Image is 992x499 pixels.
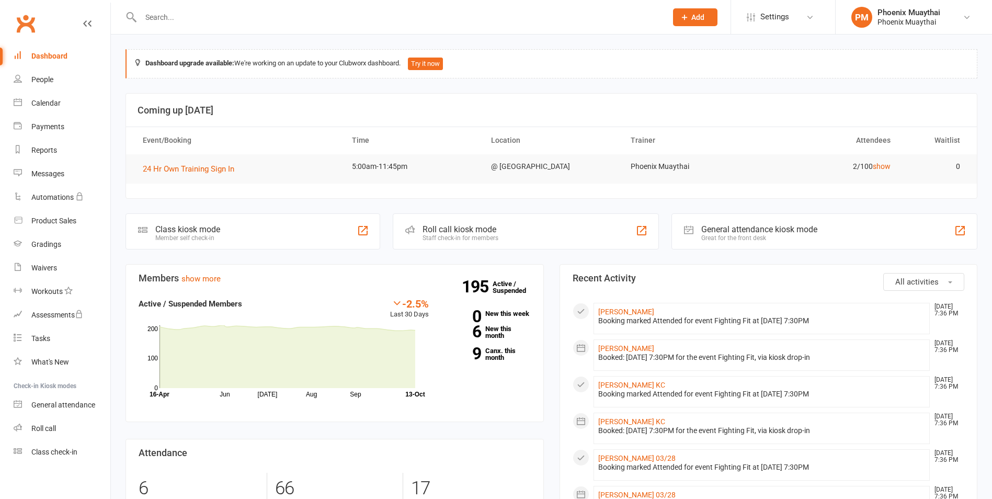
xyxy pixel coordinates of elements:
div: General attendance kiosk mode [701,224,817,234]
a: 195Active / Suspended [493,273,539,302]
button: Try it now [408,58,443,70]
a: Dashboard [14,44,110,68]
div: Roll call kiosk mode [423,224,498,234]
div: Payments [31,122,64,131]
div: Booking marked Attended for event Fighting Fit at [DATE] 7:30PM [598,390,926,399]
div: Phoenix Muaythai [877,17,940,27]
h3: Coming up [DATE] [138,105,965,116]
td: 0 [900,154,970,179]
th: Attendees [760,127,899,154]
div: Messages [31,169,64,178]
time: [DATE] 7:36 PM [929,377,964,390]
strong: 6 [444,324,481,339]
button: Add [673,8,717,26]
span: Add [691,13,704,21]
div: We're working on an update to your Clubworx dashboard. [126,49,977,78]
td: @ [GEOGRAPHIC_DATA] [482,154,621,179]
a: [PERSON_NAME] 03/28 [598,491,676,499]
div: Booked: [DATE] 7:30PM for the event Fighting Fit, via kiosk drop-in [598,353,926,362]
a: [PERSON_NAME] KC [598,417,665,426]
a: [PERSON_NAME] [598,308,654,316]
div: Class kiosk mode [155,224,220,234]
div: Booking marked Attended for event Fighting Fit at [DATE] 7:30PM [598,463,926,472]
a: show more [181,274,221,283]
strong: 9 [444,346,481,361]
div: What's New [31,358,69,366]
div: Automations [31,193,74,201]
div: Phoenix Muaythai [877,8,940,17]
div: Workouts [31,287,63,296]
a: Calendar [14,92,110,115]
a: Gradings [14,233,110,256]
button: 24 Hr Own Training Sign In [143,163,242,175]
a: Class kiosk mode [14,440,110,464]
span: All activities [895,277,939,287]
div: Product Sales [31,217,76,225]
div: Tasks [31,334,50,343]
a: General attendance kiosk mode [14,393,110,417]
a: What's New [14,350,110,374]
div: Great for the front desk [701,234,817,242]
input: Search... [138,10,659,25]
strong: 195 [462,279,493,294]
strong: Dashboard upgrade available: [145,59,234,67]
h3: Recent Activity [573,273,965,283]
button: All activities [883,273,964,291]
div: -2.5% [390,298,429,309]
time: [DATE] 7:36 PM [929,340,964,354]
a: People [14,68,110,92]
div: Waivers [31,264,57,272]
h3: Attendance [139,448,531,458]
div: People [31,75,53,84]
a: [PERSON_NAME] KC [598,381,665,389]
a: Product Sales [14,209,110,233]
a: 0New this week [444,310,531,317]
div: Staff check-in for members [423,234,498,242]
div: PM [851,7,872,28]
a: [PERSON_NAME] [598,344,654,353]
a: Clubworx [13,10,39,37]
span: Settings [760,5,789,29]
a: 6New this month [444,325,531,339]
td: 2/100 [760,154,899,179]
div: Dashboard [31,52,67,60]
a: Waivers [14,256,110,280]
a: Messages [14,162,110,186]
a: Reports [14,139,110,162]
div: Gradings [31,240,61,248]
a: Automations [14,186,110,209]
time: [DATE] 7:36 PM [929,303,964,317]
div: Booking marked Attended for event Fighting Fit at [DATE] 7:30PM [598,316,926,325]
div: Roll call [31,424,56,433]
span: 24 Hr Own Training Sign In [143,164,234,174]
a: [PERSON_NAME] 03/28 [598,454,676,462]
div: Last 30 Days [390,298,429,320]
time: [DATE] 7:36 PM [929,413,964,427]
a: 9Canx. this month [444,347,531,361]
a: Workouts [14,280,110,303]
div: Assessments [31,311,83,319]
th: Waitlist [900,127,970,154]
td: Phoenix Muaythai [621,154,760,179]
time: [DATE] 7:36 PM [929,450,964,463]
a: Roll call [14,417,110,440]
a: Payments [14,115,110,139]
th: Trainer [621,127,760,154]
a: show [873,162,891,171]
div: Class check-in [31,448,77,456]
div: Booked: [DATE] 7:30PM for the event Fighting Fit, via kiosk drop-in [598,426,926,435]
a: Tasks [14,327,110,350]
strong: Active / Suspended Members [139,299,242,309]
a: Assessments [14,303,110,327]
td: 5:00am-11:45pm [343,154,482,179]
th: Time [343,127,482,154]
strong: 0 [444,309,481,324]
th: Event/Booking [133,127,343,154]
div: General attendance [31,401,95,409]
div: Member self check-in [155,234,220,242]
h3: Members [139,273,531,283]
div: Calendar [31,99,61,107]
th: Location [482,127,621,154]
div: Reports [31,146,57,154]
